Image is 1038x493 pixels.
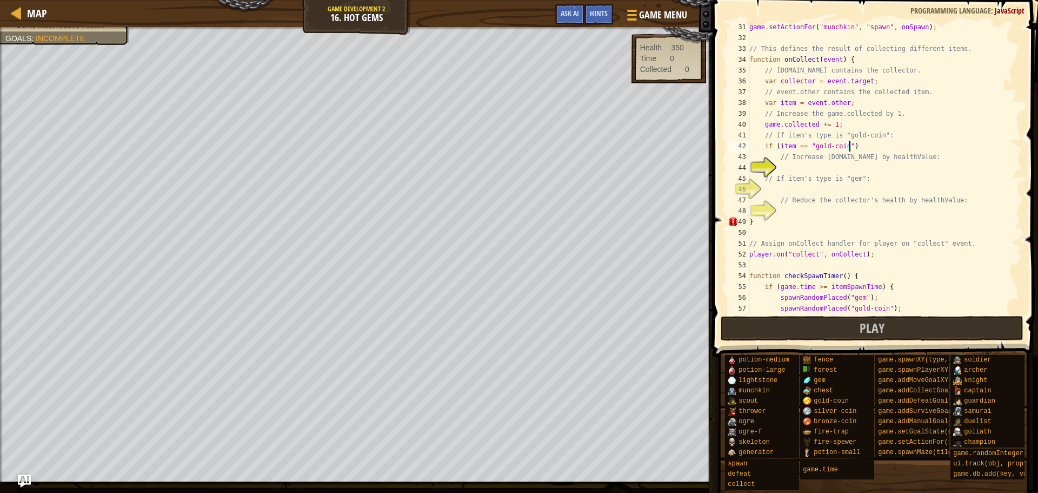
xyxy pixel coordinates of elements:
[964,418,991,425] span: duelist
[728,206,749,216] div: 48
[728,448,736,457] img: portrait.png
[953,366,962,374] img: portrait.png
[728,356,736,364] img: portrait.png
[878,438,1030,446] span: game.setActionFor(type, event, handler)
[728,314,749,325] div: 58
[728,292,749,303] div: 56
[728,227,749,238] div: 50
[953,417,962,426] img: portrait.png
[5,34,31,43] span: Goals
[738,366,785,374] span: potion-large
[814,407,856,415] span: silver-coin
[953,460,1027,468] span: ui.track(obj, prop)
[31,34,36,43] span: :
[728,108,749,119] div: 39
[728,184,749,195] div: 46
[738,449,774,456] span: generator
[728,54,749,65] div: 34
[964,397,995,405] span: guardian
[728,43,749,54] div: 33
[728,366,736,374] img: portrait.png
[814,356,833,364] span: fence
[728,22,749,32] div: 31
[803,376,811,385] img: portrait.png
[953,428,962,436] img: portrait.png
[803,448,811,457] img: portrait.png
[590,8,608,18] span: Hints
[728,397,736,405] img: portrait.png
[670,53,674,64] div: 0
[36,34,85,43] span: Incomplete
[964,438,995,446] span: champion
[953,386,962,395] img: portrait.png
[728,130,749,141] div: 41
[953,438,962,446] img: portrait.png
[803,407,811,416] img: portrait.png
[814,449,860,456] span: potion-small
[738,418,754,425] span: ogre
[618,4,694,30] button: Game Menu
[738,377,777,384] span: lightstone
[953,397,962,405] img: portrait.png
[728,376,736,385] img: portrait.png
[803,438,811,446] img: portrait.png
[738,397,758,405] span: scout
[878,356,972,364] span: game.spawnXY(type, x, y)
[878,366,995,374] span: game.spawnPlayerXY(type, x, y)
[685,64,689,75] div: 0
[728,271,749,281] div: 54
[814,418,856,425] span: bronze-coin
[803,366,811,374] img: portrait.png
[728,119,749,130] div: 40
[728,438,736,446] img: portrait.png
[964,356,991,364] span: soldier
[814,397,849,405] span: gold-coin
[561,8,579,18] span: Ask AI
[728,32,749,43] div: 32
[728,141,749,152] div: 42
[878,449,995,456] span: game.spawnMaze(tileType, seed)
[728,281,749,292] div: 55
[953,356,962,364] img: portrait.png
[814,428,849,436] span: fire-trap
[27,6,47,21] span: Map
[995,5,1024,16] span: JavaScript
[640,53,657,64] div: Time
[803,428,811,436] img: portrait.png
[964,377,987,384] span: knight
[728,417,736,426] img: portrait.png
[721,316,1024,341] button: Play
[728,249,749,260] div: 52
[728,162,749,173] div: 44
[814,387,833,395] span: chest
[640,42,662,53] div: Health
[964,387,991,395] span: captain
[728,76,749,87] div: 36
[991,5,995,16] span: :
[878,387,983,395] span: game.addCollectGoal(amount)
[803,356,811,364] img: portrait.png
[953,407,962,416] img: portrait.png
[728,428,736,436] img: portrait.png
[964,428,991,436] span: goliath
[18,475,31,488] button: Ask AI
[728,65,749,76] div: 35
[910,5,991,16] span: Programming language
[803,417,811,426] img: portrait.png
[803,466,838,474] span: game.time
[860,319,884,337] span: Play
[728,195,749,206] div: 47
[728,238,749,249] div: 51
[803,386,811,395] img: portrait.png
[728,152,749,162] div: 43
[671,42,683,53] div: 350
[814,438,856,446] span: fire-spewer
[878,377,972,384] span: game.addMoveGoalXY(x, y)
[814,366,837,374] span: forest
[738,407,766,415] span: thrower
[728,460,747,468] span: spawn
[738,438,770,446] span: skeleton
[22,6,47,21] a: Map
[728,173,749,184] div: 45
[728,97,749,108] div: 38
